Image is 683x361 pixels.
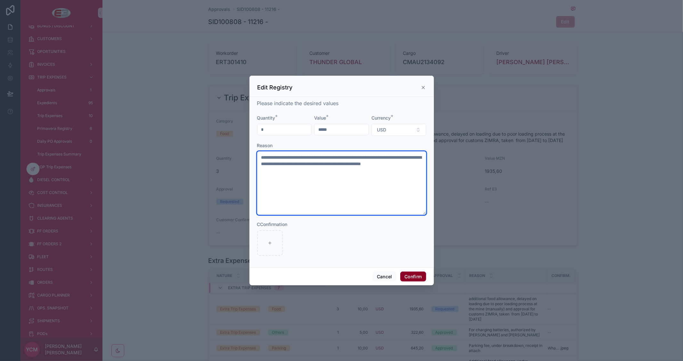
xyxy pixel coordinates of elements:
span: USD [377,127,386,133]
span: Please indicate the desired values [257,100,339,106]
button: Confirm [400,272,426,282]
span: Currency [371,115,391,121]
span: Quantity [257,115,275,121]
span: Reason [257,143,273,148]
span: CConfirmation [257,222,288,227]
button: Select Button [371,124,426,136]
h3: Edit Registry [257,84,293,91]
span: Value [314,115,326,121]
button: Cancel [373,272,396,282]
